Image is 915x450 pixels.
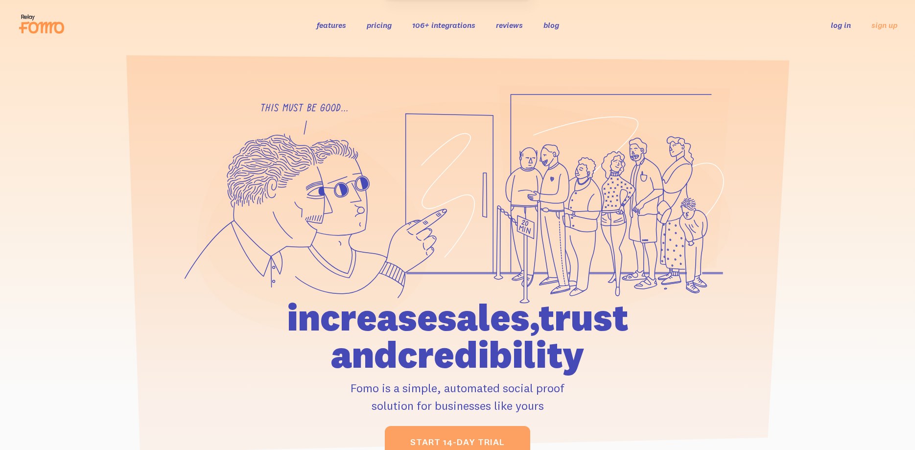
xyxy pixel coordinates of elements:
p: Fomo is a simple, automated social proof solution for businesses like yours [231,379,684,414]
a: reviews [496,20,523,30]
a: sign up [871,20,897,30]
a: log in [831,20,851,30]
a: 106+ integrations [412,20,475,30]
h1: increase sales, trust and credibility [231,299,684,373]
a: features [317,20,346,30]
a: blog [543,20,559,30]
a: pricing [367,20,392,30]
